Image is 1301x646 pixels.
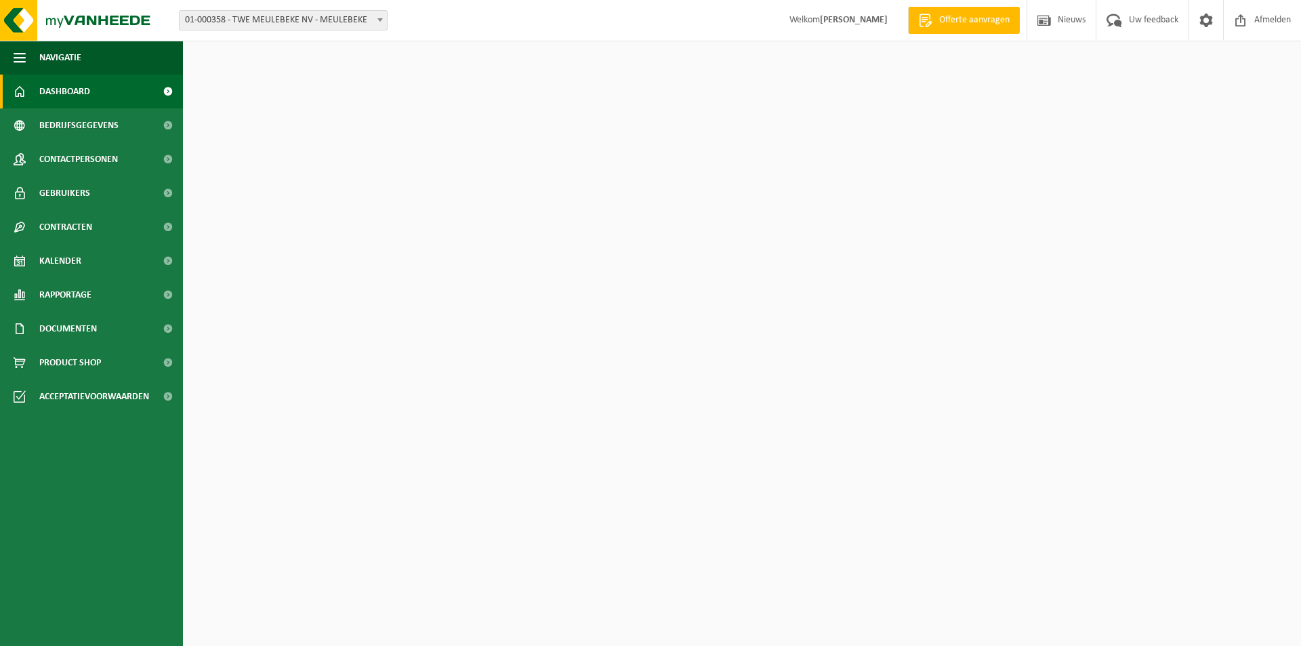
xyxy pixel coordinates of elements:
span: Rapportage [39,278,91,312]
span: Contactpersonen [39,142,118,176]
span: Navigatie [39,41,81,75]
span: Product Shop [39,346,101,380]
span: Documenten [39,312,97,346]
a: Offerte aanvragen [908,7,1020,34]
span: Offerte aanvragen [936,14,1013,27]
strong: [PERSON_NAME] [820,15,888,25]
span: Acceptatievoorwaarden [39,380,149,413]
iframe: chat widget [7,616,226,646]
span: 01-000358 - TWE MEULEBEKE NV - MEULEBEKE [179,10,388,31]
span: Kalender [39,244,81,278]
span: Bedrijfsgegevens [39,108,119,142]
span: Dashboard [39,75,90,108]
span: Contracten [39,210,92,244]
span: Gebruikers [39,176,90,210]
span: 01-000358 - TWE MEULEBEKE NV - MEULEBEKE [180,11,387,30]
